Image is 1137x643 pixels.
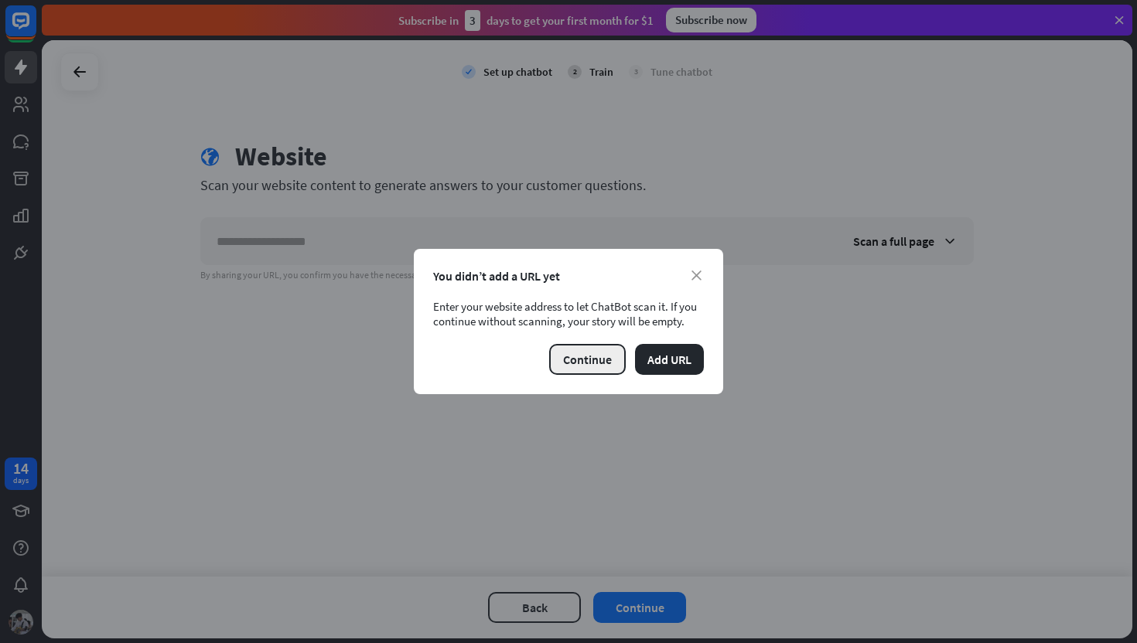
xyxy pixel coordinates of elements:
button: Open LiveChat chat widget [12,6,59,53]
button: Add URL [635,344,704,375]
i: close [691,270,702,281]
div: You didn’t add a URL yet [433,268,704,284]
button: Continue [549,344,626,375]
div: Enter your website address to let ChatBot scan it. If you continue without scanning, your story w... [433,299,704,328]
